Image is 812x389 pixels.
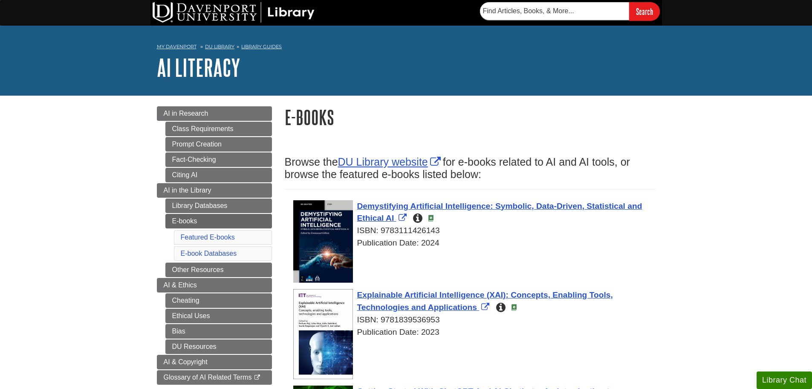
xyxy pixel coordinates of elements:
a: My Davenport [157,43,196,50]
a: E-book Databases [181,250,237,257]
div: ISBN: 9783111426143 [293,225,656,237]
h1: E-books [285,106,656,128]
a: E-books [165,214,272,228]
a: DU Resources [165,339,272,354]
a: Link opens in new window [357,202,642,223]
img: e-Book [511,304,517,311]
a: Bias [165,324,272,339]
a: Citing AI [165,168,272,182]
h3: Browse the for e-books related to AI and AI tools, or browse the featured e-books listed below: [285,156,656,181]
a: Featured E-books [181,234,235,241]
span: Explainable Artificial Intelligence (XAI): Concepts, Enabling Tools, Technologies and Applications [357,290,613,312]
a: Library Databases [165,199,272,213]
input: Search [629,2,660,20]
a: Link opens in new window [338,156,443,168]
button: Library Chat [757,371,812,389]
a: Fact-Checking [165,152,272,167]
a: Cheating [165,293,272,308]
a: Ethical Uses [165,309,272,323]
a: Other Resources [165,263,272,277]
a: Library Guides [241,44,282,50]
img: DU Library [153,2,315,23]
a: Prompt Creation [165,137,272,152]
a: Glossary of AI Related Terms [157,370,272,385]
a: AI & Ethics [157,278,272,292]
span: Glossary of AI Related Terms [164,374,252,381]
div: Guide Page Menu [157,106,272,385]
form: Searches DU Library's articles, books, and more [480,2,660,20]
img: Cover Art [293,289,353,379]
span: Demystifying Artificial Intelligence: Symbolic, Data-Driven, Statistical and Ethical AI [357,202,642,223]
i: This link opens in a new window [254,375,261,380]
input: Find Articles, Books, & More... [480,2,629,20]
a: Link opens in new window [357,290,613,312]
img: e-Book [428,215,434,222]
a: AI in the Library [157,183,272,198]
a: AI in Research [157,106,272,121]
a: DU Library [205,44,234,50]
span: AI & Copyright [164,358,208,366]
a: Class Requirements [165,122,272,136]
span: AI in Research [164,110,208,117]
span: AI & Ethics [164,281,197,289]
nav: breadcrumb [157,41,656,55]
div: ISBN: 9781839536953 [293,314,656,326]
a: AI & Copyright [157,355,272,369]
a: AI Literacy [157,54,240,81]
div: Publication Date: 2023 [293,326,656,339]
span: AI in the Library [164,187,211,194]
div: Publication Date: 2024 [293,237,656,249]
img: Cover Art [293,200,353,283]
